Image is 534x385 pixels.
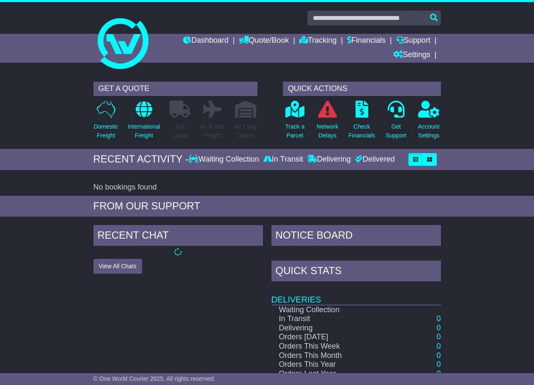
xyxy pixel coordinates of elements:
a: 0 [436,351,441,360]
a: Settings [393,48,430,63]
a: Financials [347,34,386,48]
p: Domestic Freight [94,122,118,140]
td: Waiting Collection [271,305,394,315]
div: No bookings found [93,183,441,192]
td: Delivering [271,324,394,333]
td: In Transit [271,314,394,324]
a: 0 [436,369,441,378]
div: Waiting Collection [189,155,261,164]
div: NOTICE BOARD [271,225,441,248]
td: Deliveries [271,283,441,305]
p: Air & Sea Freight [200,122,225,140]
p: International Freight [128,122,160,140]
div: Delivering [305,155,353,164]
div: RECENT ACTIVITY - [93,153,189,165]
p: Check Financials [348,122,375,140]
p: Network Delays [317,122,338,140]
div: GET A QUOTE [93,82,257,96]
a: NetworkDelays [316,100,339,145]
a: Quote/Book [239,34,289,48]
td: Orders This Year [271,360,394,369]
a: DomesticFreight [93,100,119,145]
a: 0 [436,360,441,368]
span: © One World Courier 2025. All rights reserved. [93,375,216,382]
td: Orders Last Year [271,369,394,379]
div: RECENT CHAT [93,225,263,248]
p: Account Settings [418,122,440,140]
a: AccountSettings [418,100,440,145]
div: FROM OUR SUPPORT [93,200,441,212]
div: Quick Stats [271,261,441,283]
a: Tracking [299,34,337,48]
div: Delivered [353,155,395,164]
a: GetSupport [385,100,407,145]
td: Orders This Week [271,342,394,351]
a: 0 [436,314,441,323]
div: QUICK ACTIONS [283,82,441,96]
p: Get Support [386,122,406,140]
a: Track aParcel [285,100,305,145]
div: In Transit [261,155,305,164]
p: Air / Sea Depot [234,122,257,140]
td: Orders [DATE] [271,333,394,342]
a: Support [396,34,430,48]
p: Track a Parcel [285,122,304,140]
td: Orders This Month [271,351,394,360]
a: InternationalFreight [127,100,161,145]
a: Dashboard [183,34,228,48]
a: 0 [436,333,441,341]
a: CheckFinancials [348,100,375,145]
a: 0 [436,324,441,332]
p: Full Loads [170,122,191,140]
a: 0 [436,342,441,350]
button: View All Chats [93,259,142,274]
